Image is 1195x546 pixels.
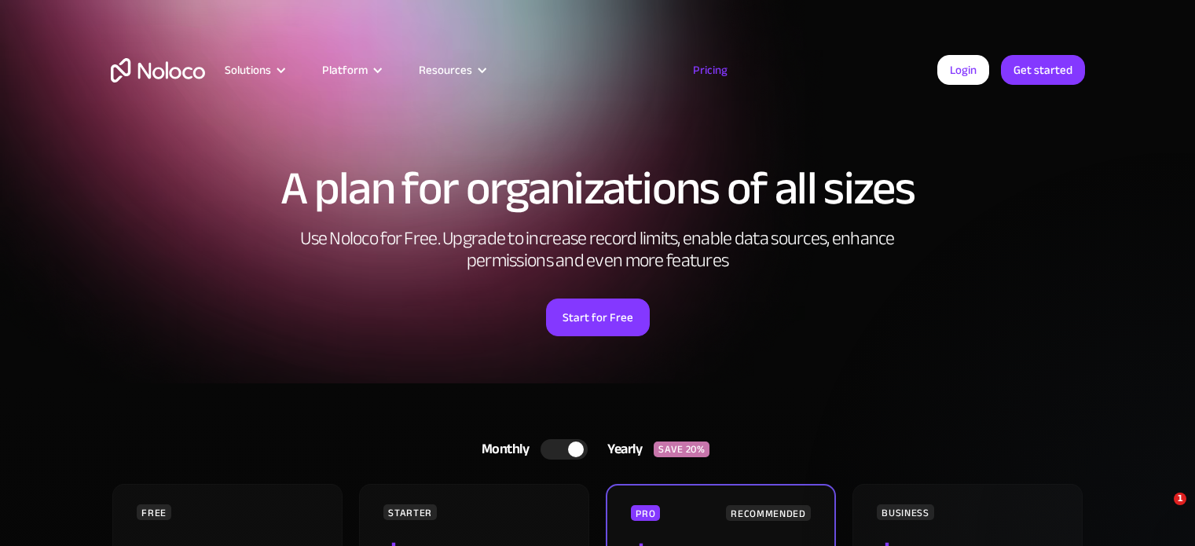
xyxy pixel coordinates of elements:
[383,504,436,520] div: STARTER
[111,165,1085,212] h1: A plan for organizations of all sizes
[225,60,271,80] div: Solutions
[673,60,747,80] a: Pricing
[322,60,368,80] div: Platform
[302,60,399,80] div: Platform
[399,60,504,80] div: Resources
[546,299,650,336] a: Start for Free
[726,505,810,521] div: RECOMMENDED
[137,504,171,520] div: FREE
[462,438,541,461] div: Monthly
[937,55,989,85] a: Login
[1001,55,1085,85] a: Get started
[877,504,933,520] div: BUSINESS
[654,442,709,457] div: SAVE 20%
[419,60,472,80] div: Resources
[631,505,660,521] div: PRO
[284,228,912,272] h2: Use Noloco for Free. Upgrade to increase record limits, enable data sources, enhance permissions ...
[111,58,205,82] a: home
[588,438,654,461] div: Yearly
[205,60,302,80] div: Solutions
[1174,493,1186,505] span: 1
[1142,493,1179,530] iframe: Intercom live chat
